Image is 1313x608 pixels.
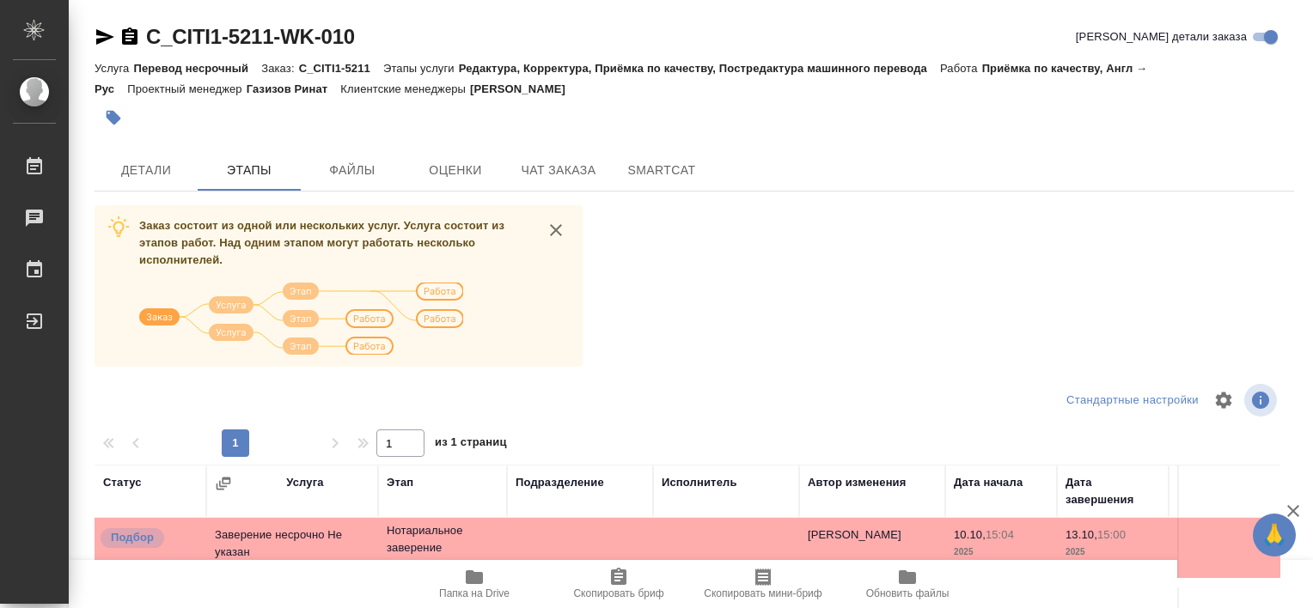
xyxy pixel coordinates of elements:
[247,82,341,95] p: Газизов Ринат
[139,219,504,266] span: Заказ состоит из одной или нескольких услуг. Услуга состоит из этапов работ. Над одним этапом мог...
[954,528,986,541] p: 10.10,
[439,587,510,599] span: Папка на Drive
[299,62,383,75] p: C_CITI1-5211
[1066,528,1097,541] p: 13.10,
[286,474,323,491] div: Услуга
[95,99,132,137] button: Добавить тэг
[1062,387,1203,414] div: split button
[1066,474,1160,508] div: Дата завершения
[1066,544,1160,561] p: 2025
[547,560,691,608] button: Скопировать бриф
[208,160,290,181] span: Этапы
[1203,380,1244,421] span: Настроить таблицу
[543,217,569,243] button: close
[940,62,982,75] p: Работа
[387,522,498,574] p: Нотариальное заверение подлинности по...
[311,160,394,181] span: Файлы
[691,560,835,608] button: Скопировать мини-бриф
[105,160,187,181] span: Детали
[402,560,547,608] button: Папка на Drive
[866,587,950,599] span: Обновить файлы
[206,518,378,578] td: Заверение несрочно Не указан
[835,560,980,608] button: Обновить файлы
[808,474,906,491] div: Автор изменения
[387,474,413,491] div: Этап
[1076,28,1247,46] span: [PERSON_NAME] детали заказа
[95,27,115,47] button: Скопировать ссылку для ЯМессенджера
[517,160,600,181] span: Чат заказа
[986,528,1014,541] p: 15:04
[516,474,604,491] div: Подразделение
[261,62,298,75] p: Заказ:
[1260,517,1289,553] span: 🙏
[954,544,1048,561] p: 2025
[799,518,945,578] td: [PERSON_NAME]
[435,432,507,457] span: из 1 страниц
[573,587,663,599] span: Скопировать бриф
[459,62,940,75] p: Редактура, Корректура, Приёмка по качеству, Постредактура машинного перевода
[1244,384,1280,416] span: Посмотреть информацию
[662,474,737,491] div: Исполнитель
[111,529,154,546] p: Подбор
[215,475,232,492] button: Сгруппировать
[127,82,246,95] p: Проектный менеджер
[704,587,821,599] span: Скопировать мини-бриф
[470,82,578,95] p: [PERSON_NAME]
[1253,514,1296,556] button: 🙏
[95,62,133,75] p: Услуга
[119,27,140,47] button: Скопировать ссылку
[133,62,261,75] p: Перевод несрочный
[340,82,470,95] p: Клиентские менеджеры
[383,62,459,75] p: Этапы услуги
[1097,528,1126,541] p: 15:00
[414,160,497,181] span: Оценки
[146,25,355,48] a: C_CITI1-5211-WK-010
[103,474,142,491] div: Статус
[954,474,1023,491] div: Дата начала
[620,160,703,181] span: SmartCat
